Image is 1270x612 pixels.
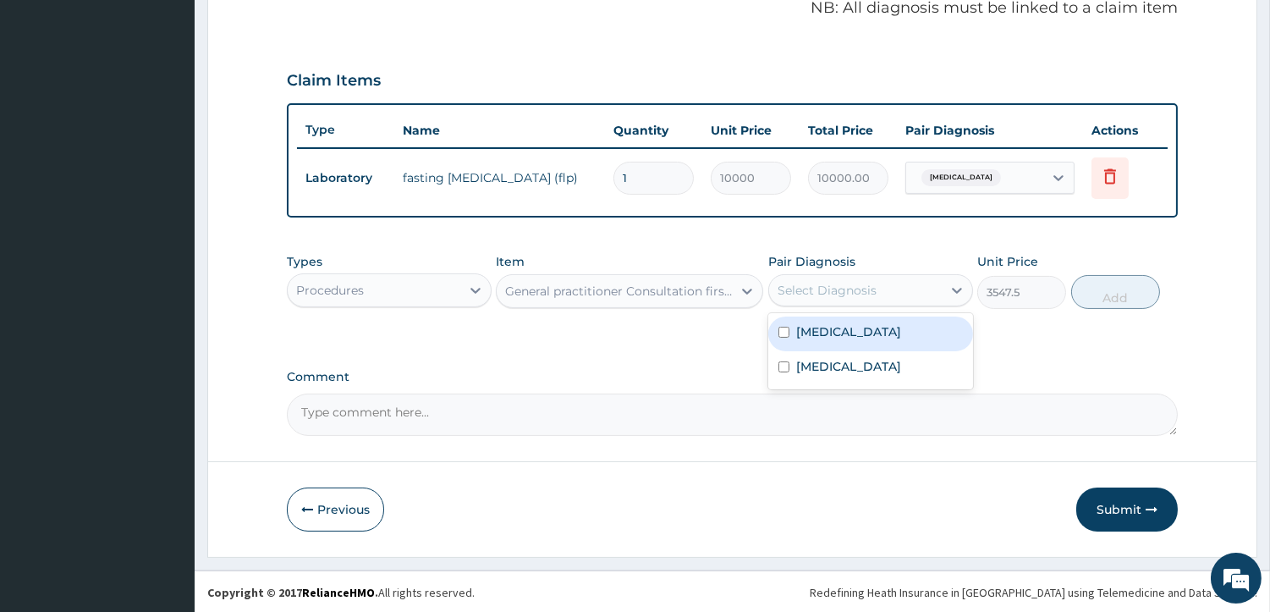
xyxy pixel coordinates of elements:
th: Quantity [605,113,702,147]
div: Redefining Heath Insurance in [GEOGRAPHIC_DATA] using Telemedicine and Data Science! [810,584,1257,601]
label: Unit Price [977,253,1038,270]
strong: Copyright © 2017 . [207,585,378,600]
th: Total Price [800,113,897,147]
div: Procedures [296,282,364,299]
button: Previous [287,488,384,532]
th: Name [394,113,605,147]
a: RelianceHMO [302,585,375,600]
div: General practitioner Consultation first outpatient consultation [505,283,734,300]
img: d_794563401_company_1708531726252_794563401 [31,85,69,127]
div: Chat with us now [88,95,284,117]
td: Laboratory [297,163,394,194]
th: Pair Diagnosis [897,113,1083,147]
div: Minimize live chat window [278,8,318,49]
label: Pair Diagnosis [768,253,855,270]
span: [MEDICAL_DATA] [921,169,1001,186]
label: [MEDICAL_DATA] [796,358,901,375]
button: Add [1071,275,1160,309]
textarea: Type your message and hit 'Enter' [8,422,322,481]
label: Types [287,255,322,269]
label: Item [496,253,525,270]
th: Actions [1083,113,1168,147]
span: We're online! [98,193,234,364]
label: [MEDICAL_DATA] [796,323,901,340]
button: Submit [1076,488,1178,532]
th: Type [297,114,394,146]
label: Comment [287,370,1178,384]
td: fasting [MEDICAL_DATA] (flp) [394,161,605,195]
h3: Claim Items [287,72,381,91]
div: Select Diagnosis [778,282,877,299]
th: Unit Price [702,113,800,147]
